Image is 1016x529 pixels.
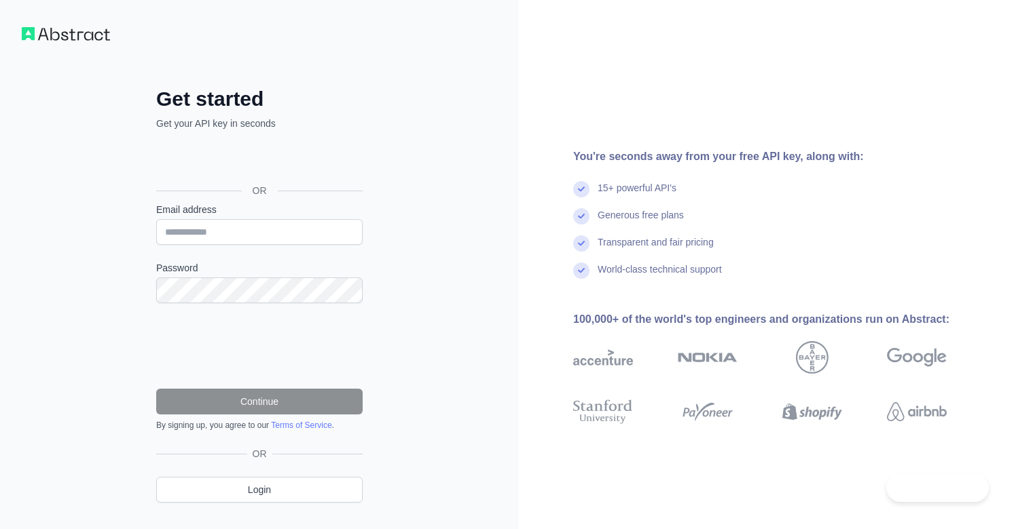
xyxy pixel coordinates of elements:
div: 100,000+ of the world's top engineers and organizations run on Abstract: [573,311,990,328]
div: Transparent and fair pricing [598,235,714,262]
img: stanford university [573,397,633,427]
label: Password [156,261,363,275]
img: accenture [573,341,633,374]
button: Continue [156,389,363,414]
img: check mark [573,181,589,197]
img: check mark [573,235,589,252]
div: Generous free plans [598,208,684,235]
img: bayer [796,341,829,374]
img: shopify [782,397,842,427]
img: airbnb [887,397,947,427]
h2: Get started [156,87,363,111]
img: google [887,341,947,374]
span: OR [247,447,272,461]
a: Login [156,477,363,503]
img: Workflow [22,27,110,41]
iframe: Toggle Customer Support [886,473,989,502]
img: nokia [678,341,738,374]
iframe: reCAPTCHA [156,319,363,372]
div: World-class technical support [598,262,722,290]
a: Terms of Service [271,420,331,430]
span: OR [242,184,278,197]
div: You're seconds away from your free API key, along with: [573,149,990,165]
div: By signing up, you agree to our . [156,420,363,431]
p: Get your API key in seconds [156,117,363,130]
img: payoneer [678,397,738,427]
img: check mark [573,262,589,279]
div: 15+ powerful API's [598,181,676,208]
iframe: Sign in with Google Button [149,145,367,175]
img: check mark [573,208,589,224]
label: Email address [156,203,363,216]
